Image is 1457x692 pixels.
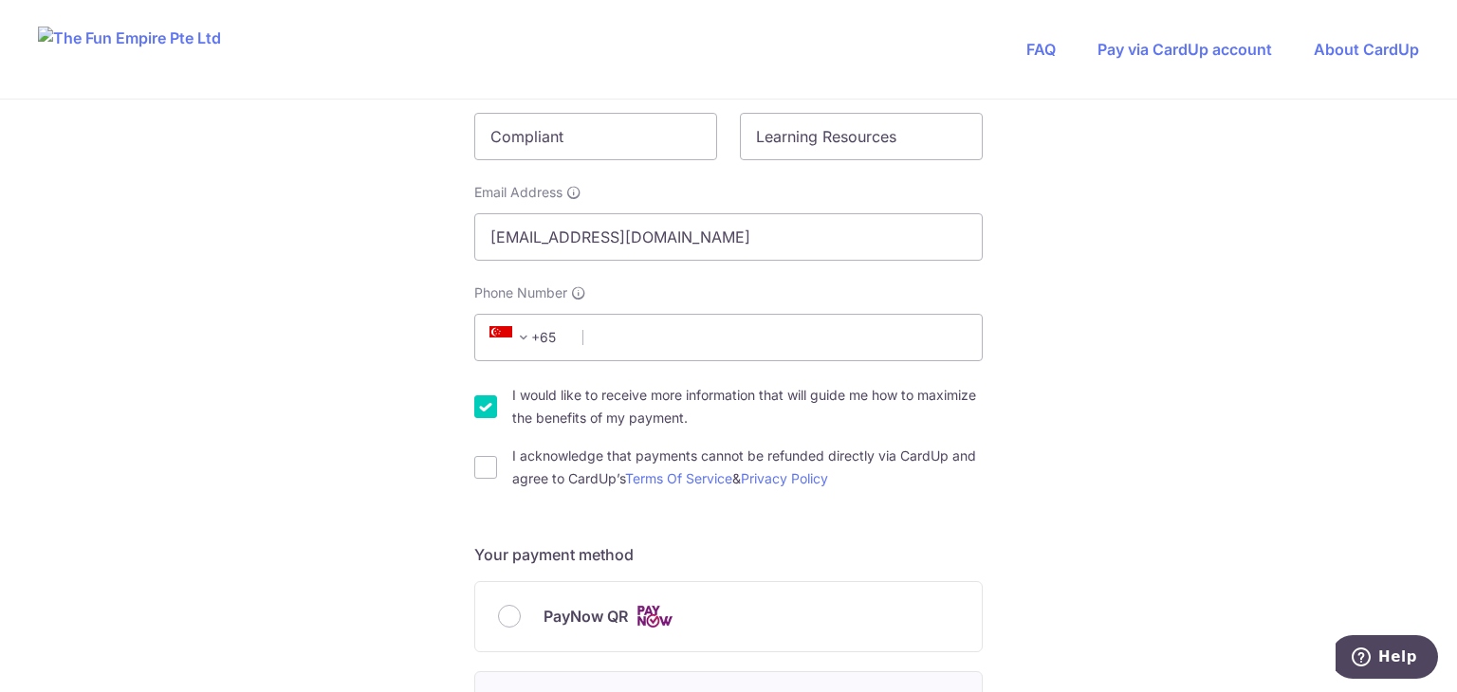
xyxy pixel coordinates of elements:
span: Phone Number [474,283,567,302]
a: FAQ [1026,40,1056,59]
h5: Your payment method [474,543,983,566]
iframe: Opens a widget where you can find more information [1336,635,1438,683]
span: +65 [484,326,569,349]
label: I would like to receive more information that will guide me how to maximize the benefits of my pa... [512,384,983,429]
span: +65 [489,326,535,349]
input: Email address [474,213,983,261]
img: Cards logo [636,605,673,628]
div: PayNow QR Cards logo [498,605,959,628]
a: Pay via CardUp account [1097,40,1272,59]
input: Last name [740,113,983,160]
label: I acknowledge that payments cannot be refunded directly via CardUp and agree to CardUp’s & [512,445,983,490]
span: Email Address [474,183,563,202]
a: About CardUp [1314,40,1419,59]
input: First name [474,113,717,160]
a: Privacy Policy [741,470,828,486]
a: Terms Of Service [625,470,732,486]
span: PayNow QR [544,605,628,628]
